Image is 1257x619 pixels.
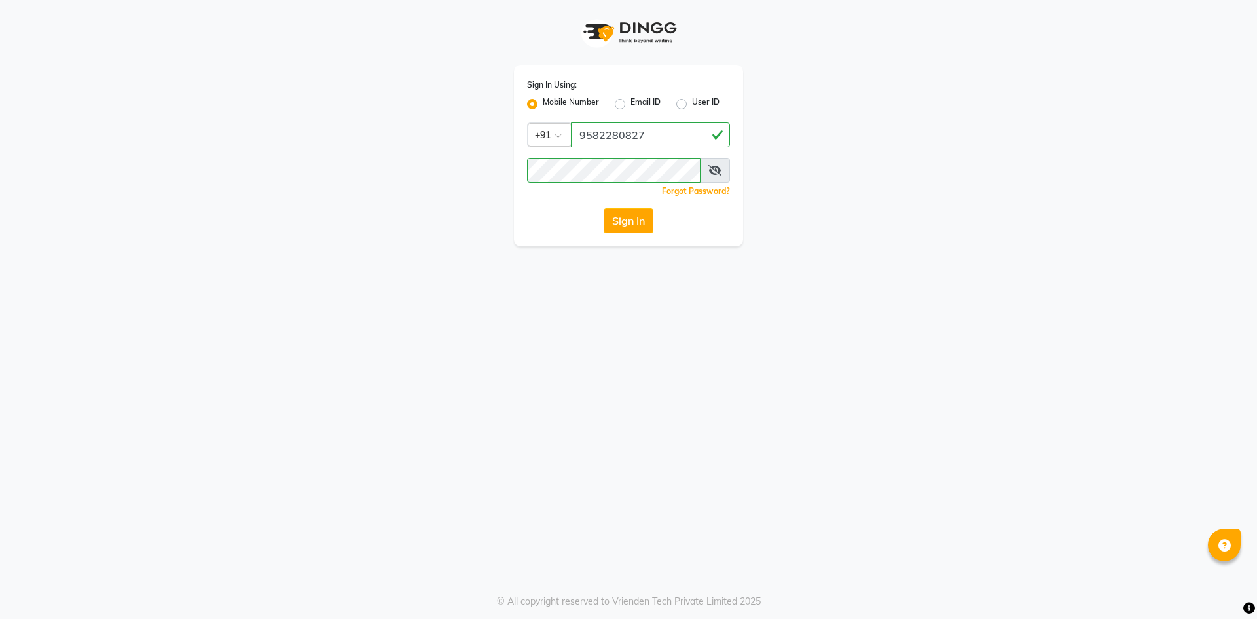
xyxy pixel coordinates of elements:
input: Username [527,158,701,183]
label: Sign In Using: [527,79,577,91]
img: logo1.svg [576,13,681,52]
label: User ID [692,96,720,112]
label: Mobile Number [543,96,599,112]
label: Email ID [630,96,661,112]
input: Username [571,122,730,147]
button: Sign In [604,208,653,233]
a: Forgot Password? [662,186,730,196]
